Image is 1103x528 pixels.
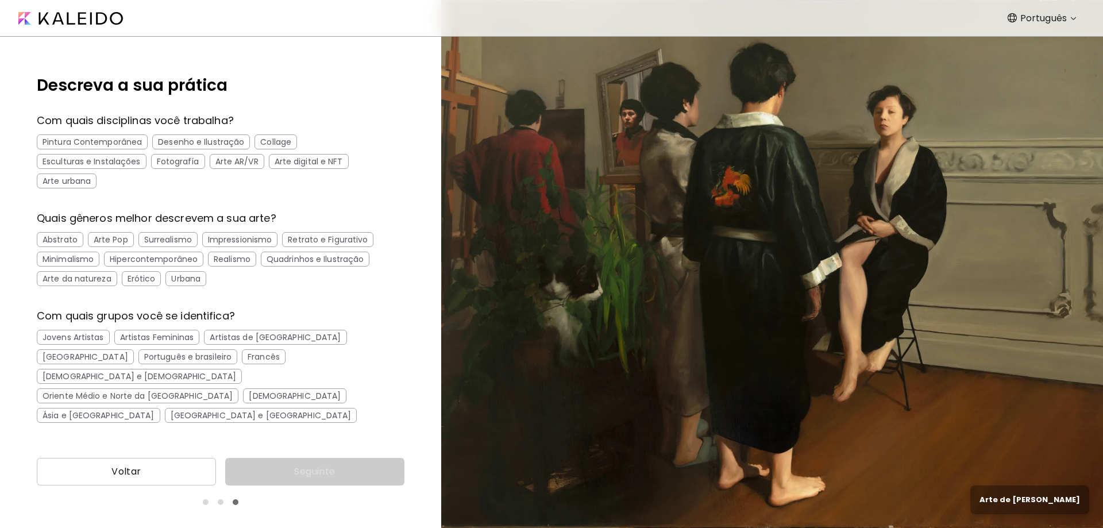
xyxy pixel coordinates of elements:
h6: Com quais grupos você se identifica? [37,309,404,323]
div: Português [1011,9,1081,28]
h5: Descreva a sua prática [37,74,404,98]
img: Language [1008,13,1017,22]
h6: Com quais disciplinas você trabalha? [37,114,404,128]
img: Kaleido [18,12,123,25]
span: Voltar [46,465,207,479]
button: Voltar [37,458,216,485]
h6: Quais gêneros melhor descrevem a sua arte? [37,211,404,225]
